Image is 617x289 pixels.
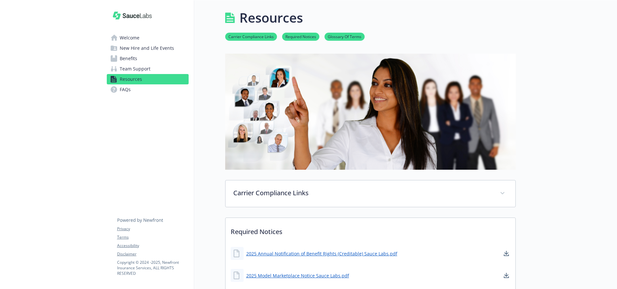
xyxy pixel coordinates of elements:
[120,74,142,84] span: Resources
[117,260,188,276] p: Copyright © 2024 - 2025 , Newfront Insurance Services, ALL RIGHTS RESERVED
[107,53,189,64] a: Benefits
[502,272,510,279] a: download document
[117,243,188,249] a: Accessibility
[117,226,188,232] a: Privacy
[325,33,365,39] a: Glossary Of Terms
[117,251,188,257] a: Disclaimer
[225,54,516,170] img: resources page banner
[120,53,137,64] span: Benefits
[246,250,397,257] a: 2025 Annual Notification of Benefit Rights (Creditable) Sauce Labs.pdf
[120,43,174,53] span: New Hire and Life Events
[226,218,515,242] p: Required Notices
[233,188,492,198] p: Carrier Compliance Links
[107,43,189,53] a: New Hire and Life Events
[120,84,131,95] span: FAQs
[120,64,150,74] span: Team Support
[282,33,319,39] a: Required Notices
[502,250,510,257] a: download document
[107,84,189,95] a: FAQs
[117,234,188,240] a: Terms
[226,180,515,207] div: Carrier Compliance Links
[107,64,189,74] a: Team Support
[225,33,277,39] a: Carrier Compliance Links
[246,272,349,279] a: 2025 Model Marketplace Notice Sauce Labs.pdf
[239,8,303,27] h1: Resources
[107,74,189,84] a: Resources
[120,33,139,43] span: Welcome
[107,33,189,43] a: Welcome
